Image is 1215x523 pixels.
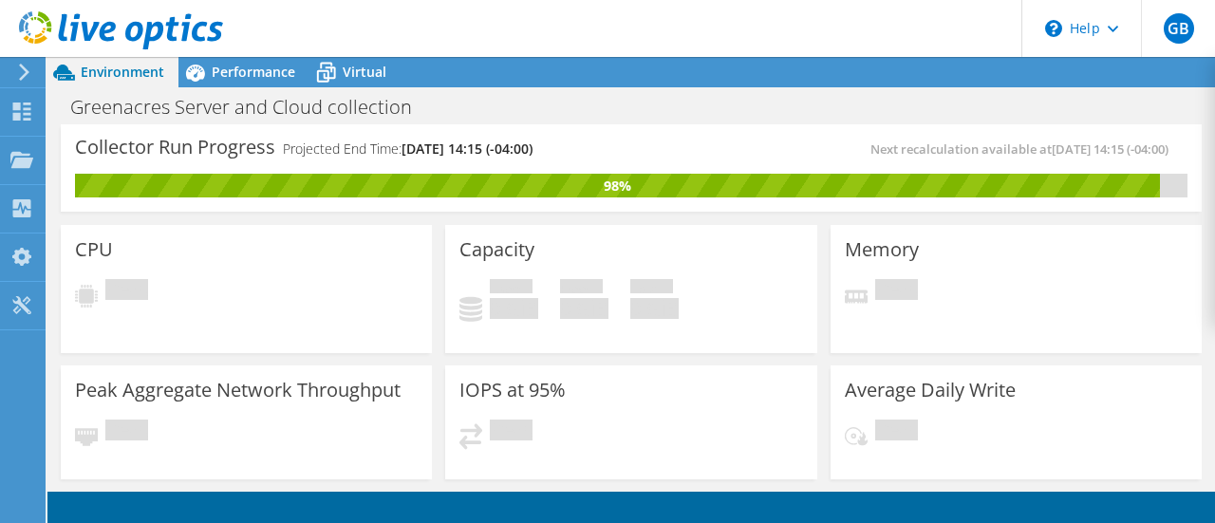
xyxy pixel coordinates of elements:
h4: 0 GiB [490,298,538,319]
span: Total [630,279,673,298]
h3: IOPS at 95% [459,380,566,401]
h4: 0 GiB [560,298,608,319]
svg: \n [1045,20,1062,37]
h4: 0 GiB [630,298,679,319]
h3: Memory [845,239,919,260]
span: GB [1164,13,1194,44]
h4: Projected End Time: [283,139,533,159]
div: 98% [75,176,1160,196]
span: Free [560,279,603,298]
span: Virtual [343,63,386,81]
span: Pending [105,420,148,445]
span: [DATE] 14:15 (-04:00) [402,140,533,158]
span: Performance [212,63,295,81]
span: Environment [81,63,164,81]
span: [DATE] 14:15 (-04:00) [1052,140,1168,158]
span: Pending [875,420,918,445]
span: Pending [875,279,918,305]
span: Pending [490,420,533,445]
h1: Greenacres Server and Cloud collection [62,97,441,118]
h3: Capacity [459,239,534,260]
h3: CPU [75,239,113,260]
span: Next recalculation available at [870,140,1178,158]
span: Pending [105,279,148,305]
h3: Average Daily Write [845,380,1016,401]
h3: Peak Aggregate Network Throughput [75,380,401,401]
span: Used [490,279,533,298]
